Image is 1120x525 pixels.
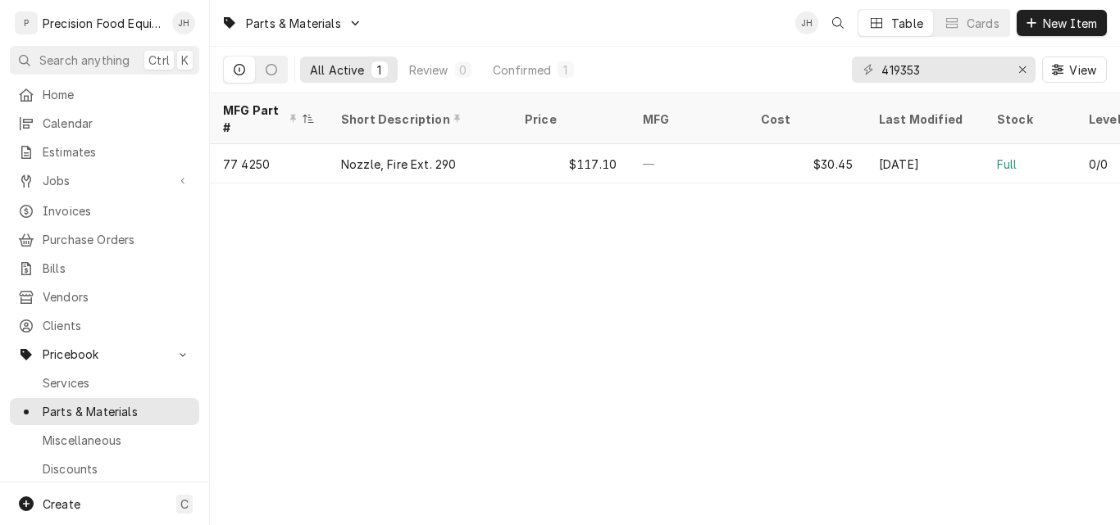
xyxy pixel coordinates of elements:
button: Search anythingCtrlK [10,46,199,75]
span: Parts & Materials [246,15,341,32]
span: C [180,496,189,513]
span: Parts & Materials [43,403,191,420]
a: Services [10,369,199,396]
a: Bills [10,255,199,282]
a: Parts & Materials [10,398,199,425]
div: Precision Food Equipment LLC's Avatar [15,11,38,34]
a: Discounts [10,455,199,482]
div: Full [997,156,1018,173]
div: JH [795,11,818,34]
div: 1 [561,61,571,79]
button: New Item [1017,10,1107,36]
div: Precision Food Equipment LLC [43,15,163,32]
div: JH [172,11,195,34]
div: Table [891,15,923,32]
a: Go to Pricebook [10,341,199,368]
div: Cards [967,15,999,32]
span: Estimates [43,143,191,161]
div: P [15,11,38,34]
span: Jobs [43,172,166,189]
span: Invoices [43,202,191,220]
div: $30.45 [748,144,866,183]
span: Discounts [43,460,191,477]
div: Review [409,61,448,79]
button: View [1042,57,1107,83]
button: Erase input [1009,57,1036,83]
span: Services [43,374,191,391]
div: Stock [997,111,1059,128]
div: 0 [458,61,468,79]
span: Calendar [43,115,191,132]
span: Bills [43,260,191,277]
span: Miscellaneous [43,432,191,449]
span: Pricebook [43,346,166,363]
a: Invoices [10,197,199,224]
div: Cost [761,111,849,128]
div: — [630,144,748,183]
div: All Active [310,61,365,79]
span: Ctrl [148,52,170,69]
span: Create [43,497,80,511]
div: Price [525,111,613,128]
div: Last Modified [879,111,967,128]
input: Keyword search [881,57,1004,83]
span: Search anything [39,52,130,69]
span: Home [43,86,191,103]
span: New Item [1040,15,1100,32]
a: Clients [10,312,199,339]
span: Vendors [43,288,191,305]
a: Purchase Orders [10,226,199,253]
div: 0/0 [1089,156,1108,173]
div: Nozzle, Fire Ext. 290 [341,156,456,173]
a: Go to Jobs [10,167,199,194]
div: Short Description [341,111,495,128]
span: Purchase Orders [43,231,191,248]
div: $117.10 [512,144,630,183]
div: 1 [375,61,385,79]
span: K [181,52,189,69]
a: Go to Parts & Materials [215,10,369,37]
a: Calendar [10,110,199,137]
div: Confirmed [493,61,551,79]
div: 77 4250 [223,156,270,173]
div: Jason Hertel's Avatar [172,11,195,34]
div: MFG Part # [223,102,298,136]
a: Miscellaneous [10,427,199,454]
span: View [1066,61,1100,79]
a: Vendors [10,283,199,310]
span: Clients [43,317,191,334]
div: Jason Hertel's Avatar [795,11,818,34]
div: [DATE] [866,144,984,183]
a: Estimates [10,138,199,165]
a: Home [10,81,199,108]
div: MFG [643,111,731,128]
button: Open search [825,10,851,36]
